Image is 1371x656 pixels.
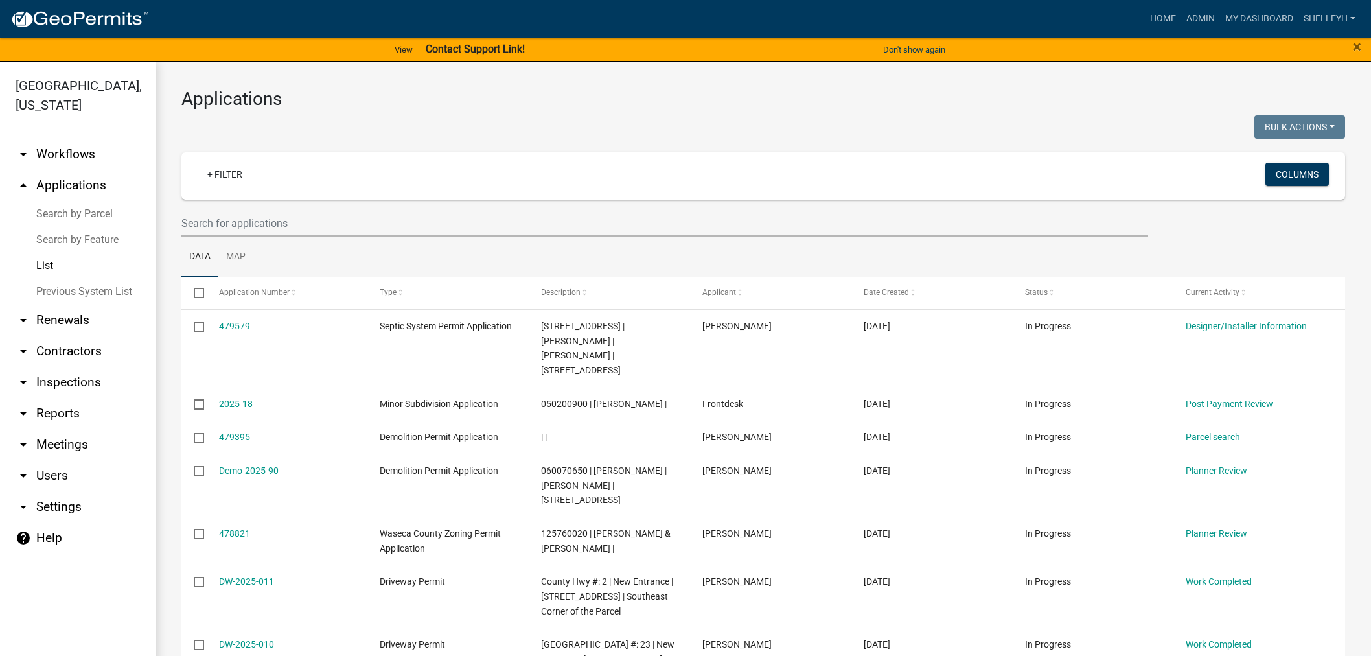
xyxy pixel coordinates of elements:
span: In Progress [1025,432,1071,442]
span: Waseca County Zoning Permit Application [380,528,501,554]
span: Driveway Permit [380,639,445,650]
strong: Contact Support Link! [426,43,525,55]
i: help [16,530,31,546]
i: arrow_drop_down [16,499,31,515]
span: Jacob Wolff [702,432,772,442]
a: 478821 [219,528,250,539]
a: My Dashboard [1220,6,1298,31]
button: Columns [1265,163,1329,186]
datatable-header-cell: Application Number [206,277,367,309]
span: 060070650 | JACOB M WOLFF | DANIELLE C WOLFF | 42860 CO LINE RD [541,465,667,506]
h3: Applications [181,88,1345,110]
span: County Hwy #: 2 | New Entrance | 6583 360TH AVE | Southeast Corner of the Parcel [541,576,673,616]
span: 09/16/2025 [864,432,890,442]
span: Jacob Wolff [702,465,772,476]
span: William Poppe [702,528,772,539]
a: Map [218,237,253,278]
a: Home [1145,6,1181,31]
datatable-header-cell: Current Activity [1173,277,1335,309]
datatable-header-cell: Applicant [690,277,851,309]
span: Description [541,288,581,297]
span: Current Activity [1186,288,1239,297]
datatable-header-cell: Status [1012,277,1173,309]
a: Designer/Installer Information [1186,321,1307,331]
datatable-header-cell: Select [181,277,206,309]
span: Kyle Skoglund [702,576,772,587]
i: arrow_drop_down [16,146,31,162]
span: Application Number [219,288,290,297]
span: Applicant [702,288,736,297]
i: arrow_drop_down [16,344,31,359]
a: Work Completed [1186,576,1252,587]
i: arrow_drop_down [16,375,31,390]
span: Septic System Permit Application [380,321,512,331]
a: View [389,39,418,60]
a: DW-2025-010 [219,639,274,650]
a: Parcel search [1186,432,1240,442]
a: Work Completed [1186,639,1252,650]
i: arrow_drop_down [16,468,31,484]
datatable-header-cell: Date Created [851,277,1013,309]
span: In Progress [1025,465,1071,476]
i: arrow_drop_down [16,406,31,421]
span: 09/15/2025 [864,576,890,587]
span: Type [380,288,397,297]
button: Don't show again [878,39,950,60]
span: In Progress [1025,528,1071,539]
span: × [1353,38,1361,56]
a: 479579 [219,321,250,331]
span: 09/15/2025 [864,528,890,539]
span: Demolition Permit Application [380,432,498,442]
datatable-header-cell: Description [529,277,690,309]
span: Phillip Schleicher [702,321,772,331]
span: Date Created [864,288,909,297]
a: shelleyh [1298,6,1361,31]
a: 479395 [219,432,250,442]
span: Minor Subdivision Application [380,399,498,409]
a: Admin [1181,6,1220,31]
a: Demo-2025-90 [219,465,279,476]
span: Daniel Kuhns [702,639,772,650]
span: In Progress [1025,639,1071,650]
span: In Progress [1025,576,1071,587]
datatable-header-cell: Type [367,277,529,309]
span: 33960 98TH ST | MICHAEL K ELLIS | BARBARA A PELSON-ELLIS |33960 98TH ST [541,321,625,375]
span: 09/16/2025 [864,465,890,476]
span: | | [541,432,547,442]
span: 09/12/2025 [864,639,890,650]
a: DW-2025-011 [219,576,274,587]
span: Frontdesk [702,399,743,409]
button: Bulk Actions [1254,115,1345,139]
span: Demolition Permit Application [380,465,498,476]
button: Close [1353,39,1361,54]
span: 09/16/2025 [864,399,890,409]
a: 2025-18 [219,399,253,409]
span: 125760020 | LISA K & WILLIAM K POPPE | [541,528,671,554]
i: arrow_drop_down [16,312,31,328]
a: Planner Review [1186,528,1247,539]
span: Driveway Permit [380,576,445,587]
a: Post Payment Review [1186,399,1273,409]
span: 050200900 | GARY G MITTELSTEADT | [541,399,667,409]
i: arrow_drop_down [16,437,31,452]
span: In Progress [1025,321,1071,331]
i: arrow_drop_up [16,178,31,193]
span: In Progress [1025,399,1071,409]
a: Planner Review [1186,465,1247,476]
span: 09/16/2025 [864,321,890,331]
a: + Filter [197,163,253,186]
span: Status [1025,288,1048,297]
a: Data [181,237,218,278]
input: Search for applications [181,210,1148,237]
